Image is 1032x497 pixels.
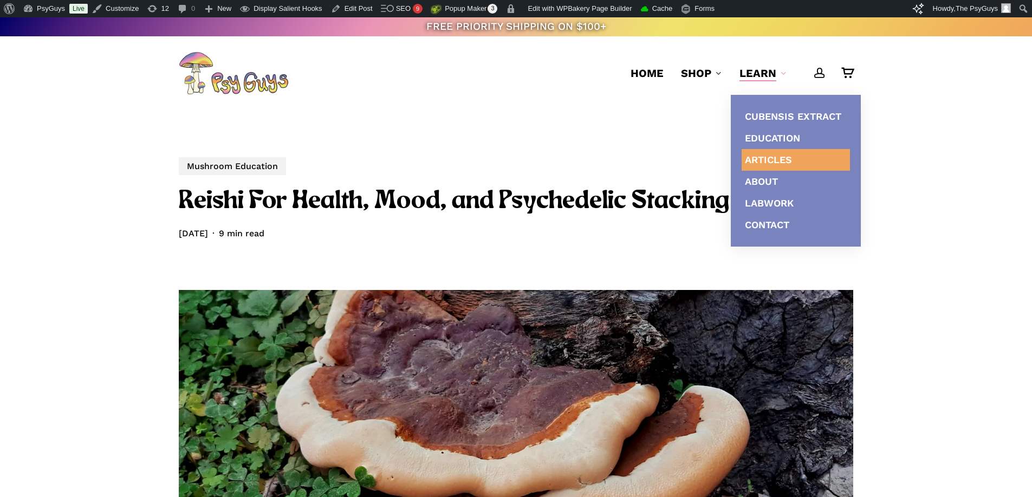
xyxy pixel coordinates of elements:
a: Labwork [742,192,850,214]
span: [DATE] [179,226,208,242]
img: PsyGuys [179,51,288,95]
a: Shop [681,66,722,81]
h1: Reishi For Health, Mood, and Psychedelic Stacking [179,185,853,218]
span: Education [745,132,800,144]
span: The PsyGuys [956,4,998,12]
a: Cubensis Extract [742,106,850,127]
span: Home [631,67,664,80]
span: 3 [488,4,497,14]
a: Education [742,127,850,149]
span: Learn [739,67,776,80]
a: Home [631,66,664,81]
a: Learn [739,66,787,81]
a: Articles [742,149,850,171]
span: Labwork [745,197,794,209]
a: About [742,171,850,192]
a: Live [69,4,88,14]
span: Contact [745,219,789,230]
span: About [745,176,778,187]
a: Cart [841,67,853,79]
span: Articles [745,154,792,165]
span: Cubensis Extract [745,111,841,122]
nav: Main Menu [622,36,853,110]
span: Shop [681,67,711,80]
img: Avatar photo [1001,3,1011,13]
span: 9 min read [208,226,264,242]
a: Mushroom Education [179,157,286,175]
a: Contact [742,214,850,236]
div: 9 [413,4,423,14]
